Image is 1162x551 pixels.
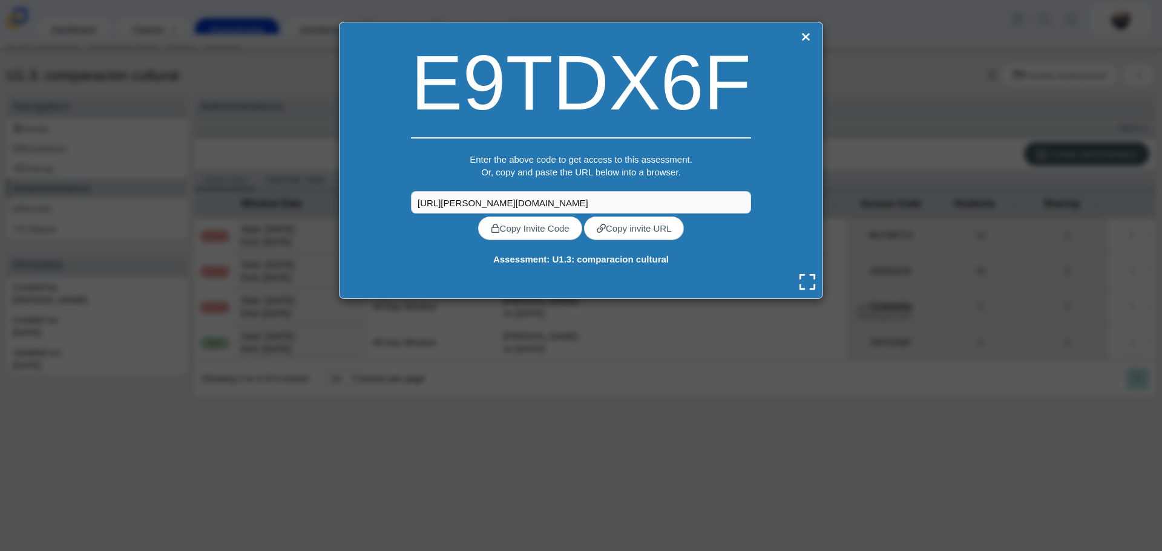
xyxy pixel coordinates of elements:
a: Close [798,28,813,45]
a: Copy invite URL [584,217,684,240]
div: Enter the above code to get access to this assessment. Or, copy and paste the URL below into a br... [411,153,751,191]
a: Copy Invite Code [478,217,582,240]
div: E9TDX6F [411,28,751,137]
b: Assessment: U1.3: comparacion cultural [493,254,669,264]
